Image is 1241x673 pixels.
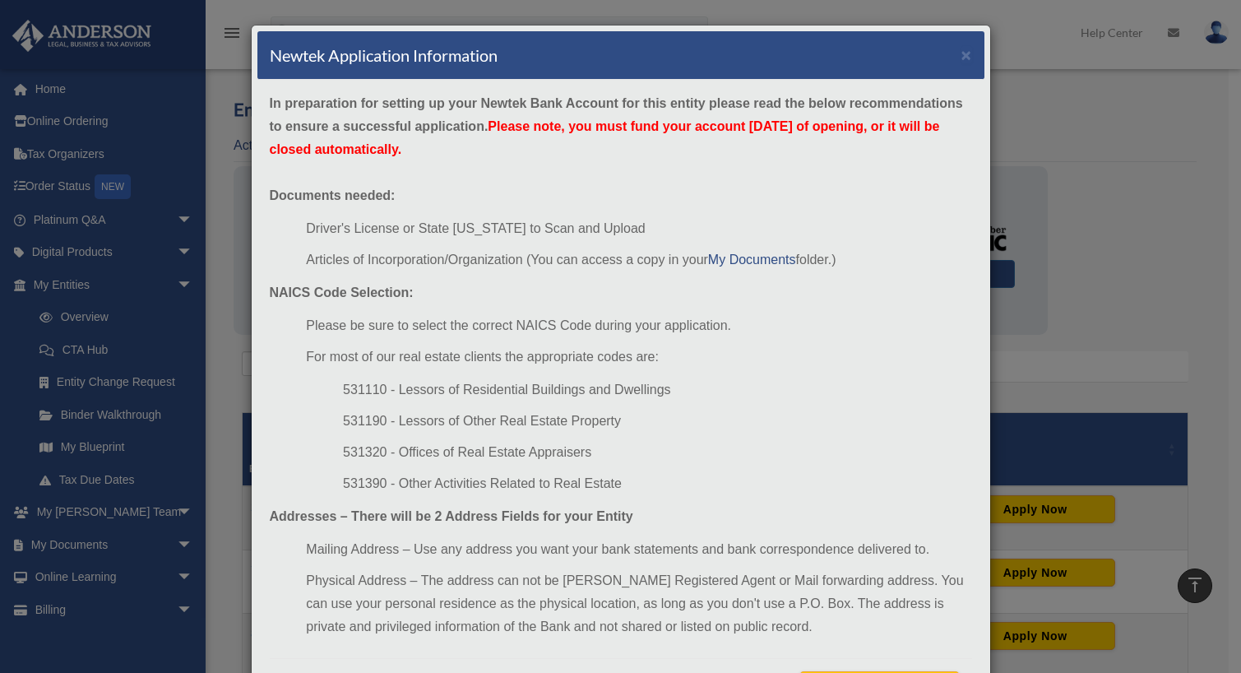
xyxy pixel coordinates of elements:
[961,46,972,63] button: ×
[343,410,971,433] li: 531190 - Lessors of Other Real Estate Property
[343,472,971,495] li: 531390 - Other Activities Related to Real Estate
[270,509,633,523] strong: Addresses – There will be 2 Address Fields for your Entity
[306,538,971,561] li: Mailing Address – Use any address you want your bank statements and bank correspondence delivered...
[270,285,414,299] strong: NAICS Code Selection:
[270,188,396,202] strong: Documents needed:
[306,248,971,272] li: Articles of Incorporation/Organization (You can access a copy in your folder.)
[306,217,971,240] li: Driver's License or State [US_STATE] to Scan and Upload
[708,253,796,267] a: My Documents
[306,346,971,369] li: For most of our real estate clients the appropriate codes are:
[270,44,498,67] h4: Newtek Application Information
[270,96,963,156] strong: In preparation for setting up your Newtek Bank Account for this entity please read the below reco...
[343,378,971,401] li: 531110 - Lessors of Residential Buildings and Dwellings
[306,314,971,337] li: Please be sure to select the correct NAICS Code during your application.
[270,119,940,156] span: Please note, you must fund your account [DATE] of opening, or it will be closed automatically.
[306,569,971,638] li: Physical Address – The address can not be [PERSON_NAME] Registered Agent or Mail forwarding addre...
[343,441,971,464] li: 531320 - Offices of Real Estate Appraisers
